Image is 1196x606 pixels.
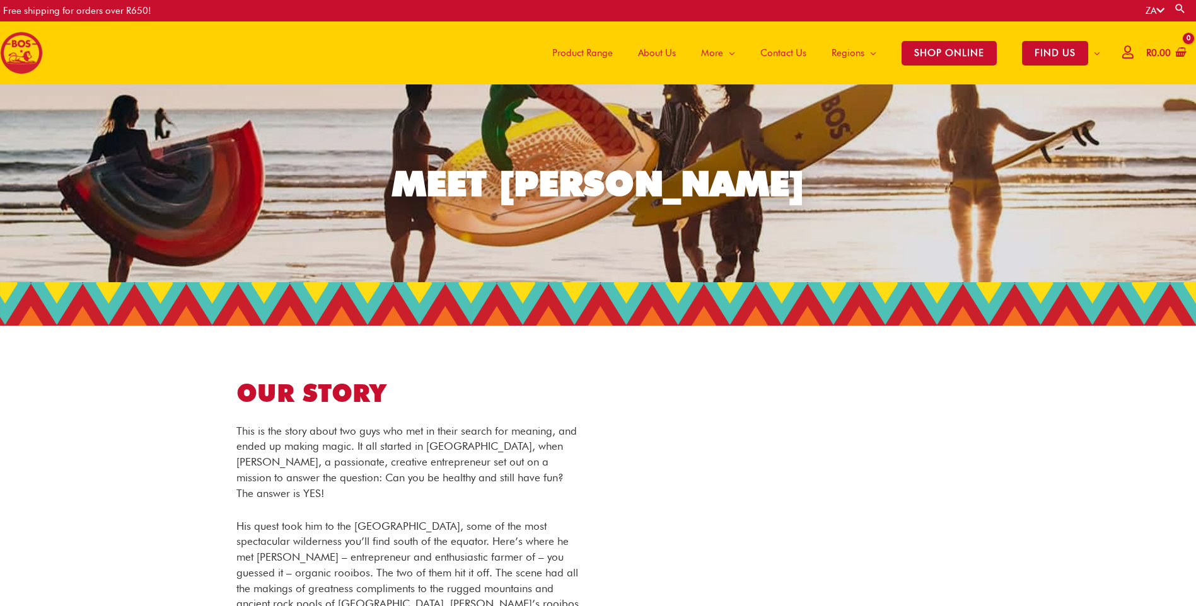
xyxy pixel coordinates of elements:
[1146,47,1171,59] bdi: 0.00
[902,41,997,66] span: SHOP ONLINE
[1022,41,1088,66] span: FIND US
[819,21,889,84] a: Regions
[625,21,688,84] a: About Us
[392,166,804,201] div: MEET [PERSON_NAME]
[1144,39,1187,67] a: View Shopping Cart, empty
[236,423,579,501] p: This is the story about two guys who met in their search for meaning, and ended up making magic. ...
[552,34,613,72] span: Product Range
[688,21,748,84] a: More
[748,21,819,84] a: Contact Us
[530,21,1113,84] nav: Site Navigation
[236,376,579,411] h1: OUR STORY
[701,34,723,72] span: More
[540,21,625,84] a: Product Range
[1174,3,1187,14] a: Search button
[760,34,806,72] span: Contact Us
[1146,47,1151,59] span: R
[832,34,864,72] span: Regions
[1146,5,1164,16] a: ZA
[638,34,676,72] span: About Us
[889,21,1009,84] a: SHOP ONLINE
